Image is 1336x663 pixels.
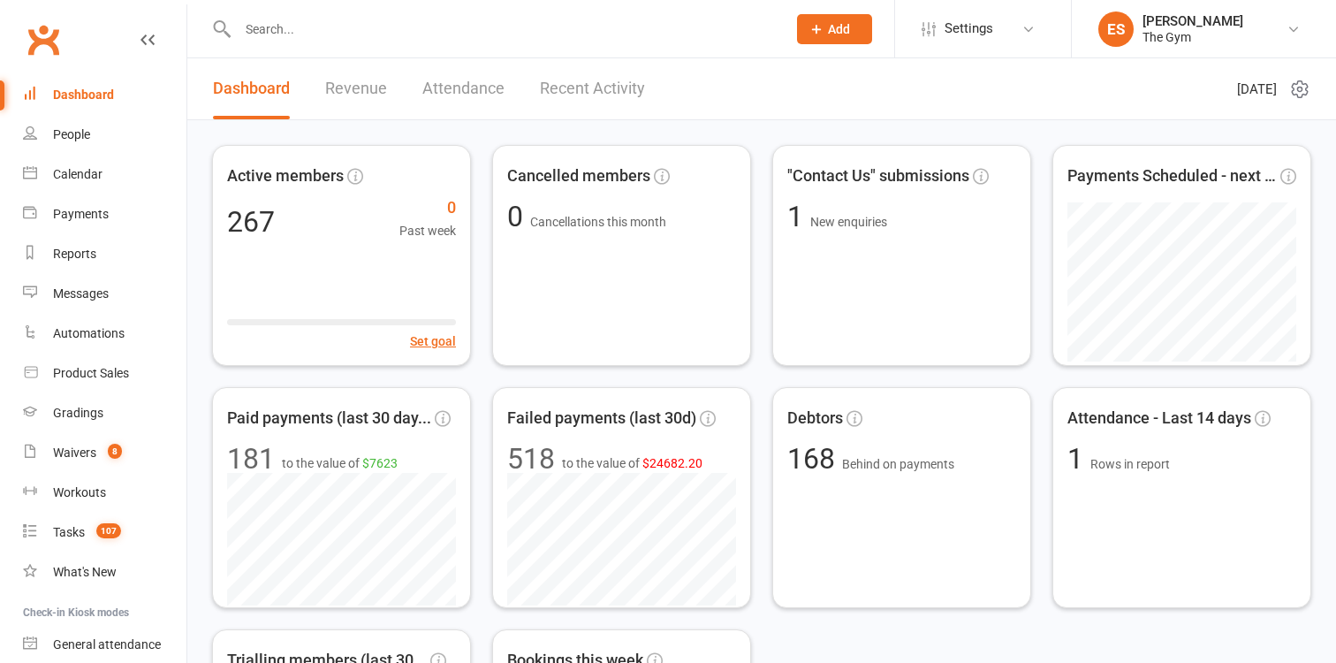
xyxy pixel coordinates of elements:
[53,446,96,460] div: Waivers
[23,155,186,194] a: Calendar
[53,565,117,579] div: What's New
[1067,442,1090,476] span: 1
[23,274,186,314] a: Messages
[810,215,887,229] span: New enquiries
[227,445,275,473] div: 181
[507,200,530,233] span: 0
[282,453,398,473] span: to the value of
[787,406,843,431] span: Debtors
[23,513,186,552] a: Tasks 107
[53,485,106,499] div: Workouts
[53,286,109,301] div: Messages
[562,453,702,473] span: to the value of
[1237,79,1277,100] span: [DATE]
[642,456,702,470] span: $24682.20
[1067,164,1277,189] span: Payments Scheduled - next ...
[842,457,954,471] span: Behind on payments
[23,234,186,274] a: Reports
[507,445,555,473] div: 518
[325,58,387,119] a: Revenue
[1090,457,1170,471] span: Rows in report
[213,58,290,119] a: Dashboard
[23,552,186,592] a: What's New
[787,442,842,476] span: 168
[227,406,431,431] span: Paid payments (last 30 day...
[1067,406,1251,431] span: Attendance - Last 14 days
[399,195,456,221] span: 0
[53,88,114,102] div: Dashboard
[410,331,456,351] button: Set goal
[96,523,121,538] span: 107
[362,456,398,470] span: $7623
[507,406,696,431] span: Failed payments (last 30d)
[540,58,645,119] a: Recent Activity
[53,247,96,261] div: Reports
[53,406,103,420] div: Gradings
[787,200,810,233] span: 1
[507,164,650,189] span: Cancelled members
[53,207,109,221] div: Payments
[53,525,85,539] div: Tasks
[1098,11,1134,47] div: ES
[23,115,186,155] a: People
[828,22,850,36] span: Add
[232,17,774,42] input: Search...
[23,393,186,433] a: Gradings
[1142,13,1243,29] div: [PERSON_NAME]
[945,9,993,49] span: Settings
[53,127,90,141] div: People
[227,164,344,189] span: Active members
[23,433,186,473] a: Waivers 8
[53,637,161,652] div: General attendance
[227,208,275,236] div: 267
[422,58,505,119] a: Attendance
[530,215,666,229] span: Cancellations this month
[108,444,122,459] span: 8
[53,167,102,181] div: Calendar
[23,314,186,354] a: Automations
[53,326,125,340] div: Automations
[1142,29,1243,45] div: The Gym
[53,366,129,380] div: Product Sales
[399,221,456,240] span: Past week
[787,164,969,189] span: "Contact Us" submissions
[797,14,872,44] button: Add
[23,473,186,513] a: Workouts
[23,354,186,393] a: Product Sales
[21,18,65,62] a: Clubworx
[23,194,186,234] a: Payments
[23,75,186,115] a: Dashboard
